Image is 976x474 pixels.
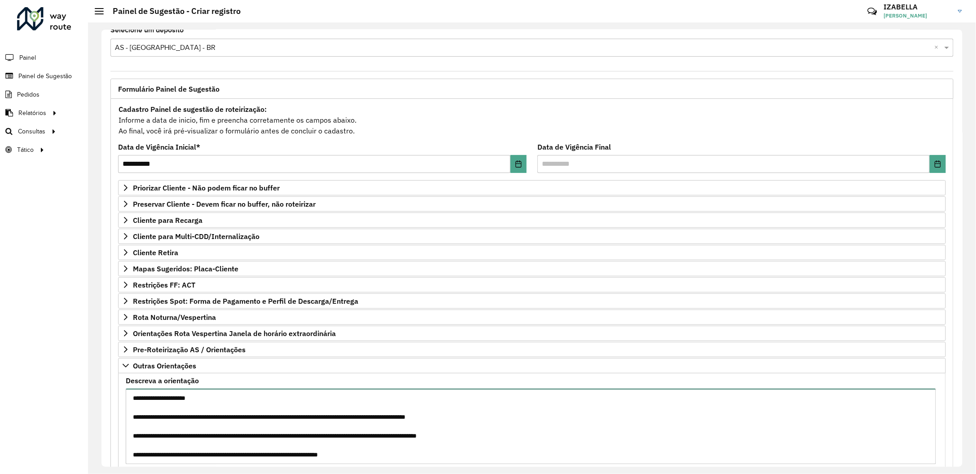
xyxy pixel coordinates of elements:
[118,213,946,228] a: Cliente para Recarga
[118,85,220,93] span: Formulário Painel de Sugestão
[133,200,316,208] span: Preservar Cliente - Devem ficar no buffer, não roteirizar
[118,103,946,137] div: Informe a data de inicio, fim e preencha corretamente os campos abaixo. Ao final, você irá pré-vi...
[884,3,951,11] h3: IZABELLA
[118,293,946,309] a: Restrições Spot: Forma de Pagamento e Perfil de Descarga/Entrega
[118,142,200,152] label: Data de Vigência Inicial
[133,314,216,321] span: Rota Noturna/Vespertina
[133,281,195,288] span: Restrições FF: ACT
[118,277,946,292] a: Restrições FF: ACT
[133,297,358,305] span: Restrições Spot: Forma de Pagamento e Perfil de Descarga/Entrega
[19,53,36,62] span: Painel
[133,265,238,272] span: Mapas Sugeridos: Placa-Cliente
[18,71,72,81] span: Painel de Sugestão
[118,326,946,341] a: Orientações Rota Vespertina Janela de horário extraordinária
[119,105,267,114] strong: Cadastro Painel de sugestão de roteirização:
[133,249,178,256] span: Cliente Retira
[133,217,202,224] span: Cliente para Recarga
[133,184,280,191] span: Priorizar Cliente - Não podem ficar no buffer
[118,342,946,357] a: Pre-Roteirização AS / Orientações
[118,245,946,260] a: Cliente Retira
[133,346,246,353] span: Pre-Roteirização AS / Orientações
[510,155,527,173] button: Choose Date
[133,330,336,337] span: Orientações Rota Vespertina Janela de horário extraordinária
[884,12,951,20] span: [PERSON_NAME]
[118,229,946,244] a: Cliente para Multi-CDD/Internalização
[126,375,199,386] label: Descreva a orientação
[118,196,946,212] a: Preservar Cliente - Devem ficar no buffer, não roteirizar
[118,310,946,325] a: Rota Noturna/Vespertina
[110,25,186,35] label: Selecione um depósito
[537,142,611,152] label: Data de Vigência Final
[935,42,942,53] span: Clear all
[104,6,241,16] h2: Painel de Sugestão - Criar registro
[862,2,882,21] a: Contato Rápido
[18,127,45,136] span: Consultas
[118,180,946,195] a: Priorizar Cliente - Não podem ficar no buffer
[133,362,196,369] span: Outras Orientações
[118,261,946,276] a: Mapas Sugeridos: Placa-Cliente
[17,90,40,99] span: Pedidos
[118,358,946,373] a: Outras Orientações
[930,155,946,173] button: Choose Date
[18,108,46,118] span: Relatórios
[133,233,259,240] span: Cliente para Multi-CDD/Internalização
[17,145,34,155] span: Tático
